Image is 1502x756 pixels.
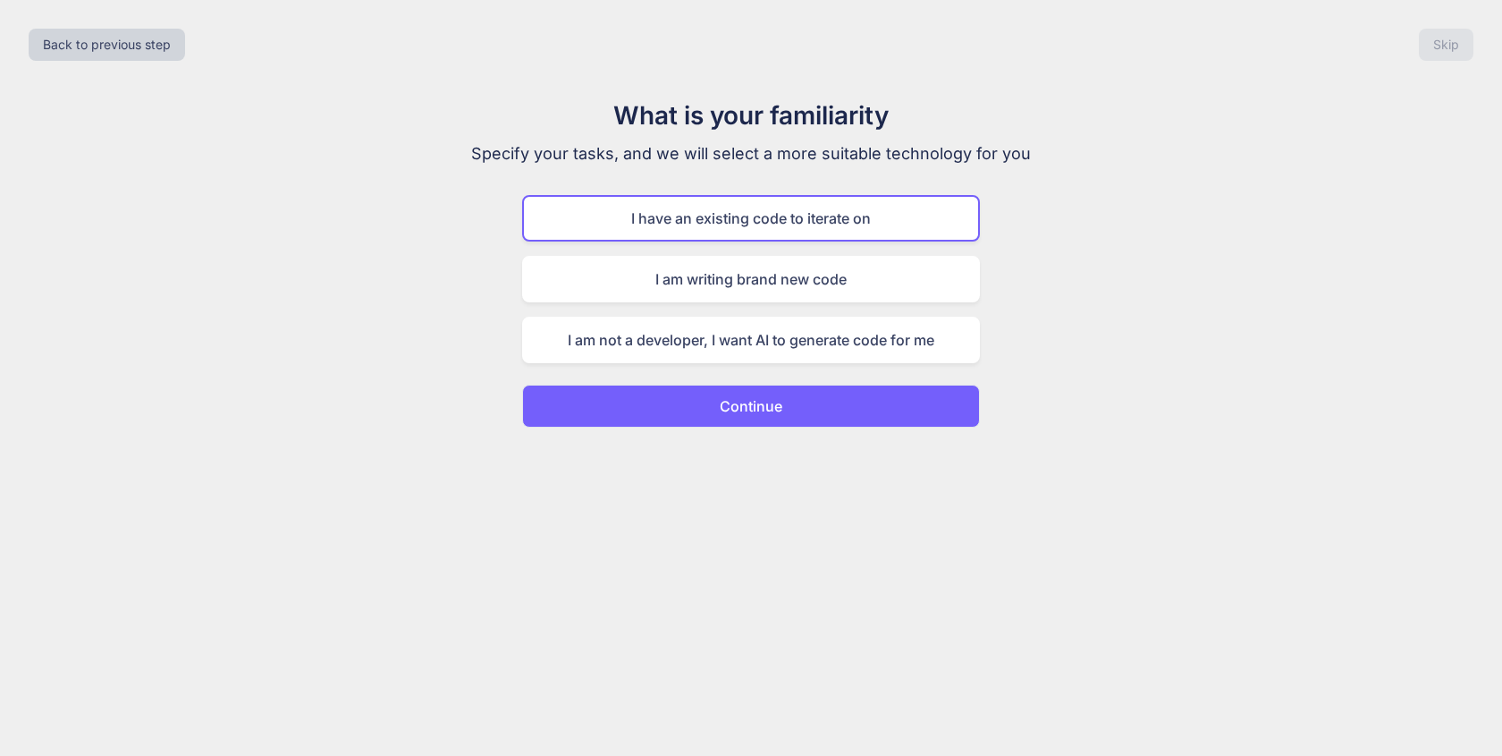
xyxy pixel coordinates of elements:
h1: What is your familiarity [451,97,1051,134]
div: I have an existing code to iterate on [522,195,980,242]
p: Specify your tasks, and we will select a more suitable technology for you [451,141,1051,166]
div: I am writing brand new code [522,256,980,302]
div: I am not a developer, I want AI to generate code for me [522,317,980,363]
button: Continue [522,385,980,428]
p: Continue [720,395,782,417]
button: Skip [1419,29,1473,61]
button: Back to previous step [29,29,185,61]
